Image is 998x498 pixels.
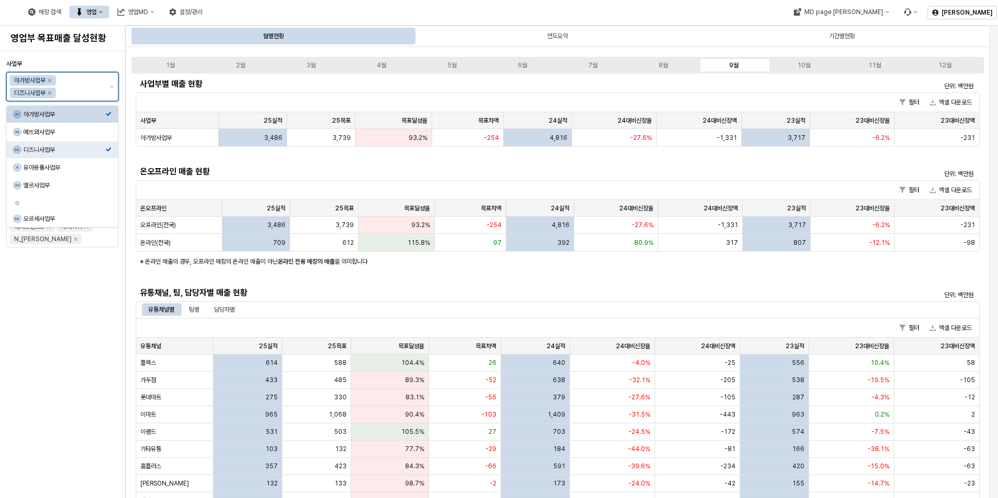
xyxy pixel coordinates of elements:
[140,342,161,350] span: 유통채널
[6,60,22,67] span: 사업부
[895,184,923,196] button: 필터
[417,28,698,44] div: 연도요약
[23,110,105,118] div: 아가방사업부
[704,204,738,212] span: 24대비신장액
[484,134,499,142] span: -254
[698,61,769,70] label: 9월
[334,359,347,367] span: 588
[558,61,628,70] label: 7월
[411,221,430,229] span: 93.2%
[377,62,386,69] div: 4월
[347,61,417,70] label: 4월
[23,146,105,154] div: 디즈니사업부
[140,204,167,212] span: 온오프라인
[964,428,975,436] span: -43
[769,61,839,70] label: 10월
[724,359,735,367] span: -25
[895,96,923,109] button: 필터
[798,62,811,69] div: 10월
[941,342,975,350] span: 23대비신장액
[872,221,890,229] span: -6.2%
[266,428,278,436] span: 531
[14,111,21,118] span: A1
[488,61,558,70] label: 6월
[489,428,496,436] span: 27
[960,134,975,142] span: -231
[720,376,735,384] span: -205
[183,303,206,316] div: 팀별
[140,393,161,401] span: 롯데마트
[628,393,650,401] span: -27.6%
[47,91,52,95] div: Remove 디즈니사업부
[46,224,51,229] div: Remove 해외브랜드2
[278,258,335,265] strong: 온라인 전용 매장의 매출
[787,116,805,125] span: 23실적
[489,359,496,367] span: 26
[189,303,199,316] div: 팀별
[335,462,347,470] span: 423
[925,96,976,109] button: 엑셀 다운로드
[518,62,527,69] div: 6월
[334,428,347,436] span: 503
[588,62,598,69] div: 7월
[726,239,738,247] span: 317
[720,462,735,470] span: -234
[401,428,424,436] span: 105.5%
[263,30,284,42] div: 월별현황
[788,221,806,229] span: 3,717
[332,116,351,125] span: 25목표
[701,28,983,44] div: 기간별현황
[180,8,203,16] div: 설정/관리
[328,342,347,350] span: 25목표
[14,146,21,153] span: DS
[447,62,457,69] div: 5월
[871,359,889,367] span: 10.4%
[729,62,739,69] div: 9월
[405,479,424,488] span: 98.7%
[553,393,565,401] span: 379
[342,239,354,247] span: 612
[409,134,427,142] span: 93.2%
[481,410,496,419] span: -103
[628,410,650,419] span: -31.5%
[405,376,424,384] span: 89.3%
[408,239,430,247] span: 115.8%
[792,479,804,488] span: 155
[871,393,889,401] span: -4.3%
[140,410,156,419] span: 이마트
[941,204,975,212] span: 23대비신장액
[265,410,278,419] span: 965
[628,479,650,488] span: -24.0%
[490,479,496,488] span: -2
[788,134,805,142] span: 3,717
[264,116,282,125] span: 25실적
[135,61,206,70] label: 1월
[401,359,424,367] span: 104.4%
[140,479,189,488] span: [PERSON_NAME]
[964,479,975,488] span: -23
[868,462,889,470] span: -15.0%
[967,359,975,367] span: 58
[925,322,976,334] button: 엑셀 다운로드
[140,428,156,436] span: 이랜드
[855,342,889,350] span: 23대비신장율
[140,79,765,89] h5: 사업부별 매출 현황
[701,342,735,350] span: 24대비신장액
[553,479,565,488] span: 173
[792,376,804,384] span: 538
[14,164,21,171] span: A
[267,221,286,229] span: 3,486
[910,61,980,70] label: 12월
[703,116,737,125] span: 24대비신장액
[405,410,424,419] span: 90.4%
[14,215,21,222] span: A9
[273,239,286,247] span: 709
[485,445,496,453] span: -29
[775,81,973,91] p: 단위: 백만원
[335,479,347,488] span: 133
[971,410,975,419] span: 2
[632,221,654,229] span: -27.6%
[329,410,347,419] span: 1,068
[405,445,424,453] span: 77.7%
[619,204,654,212] span: 24대비신장율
